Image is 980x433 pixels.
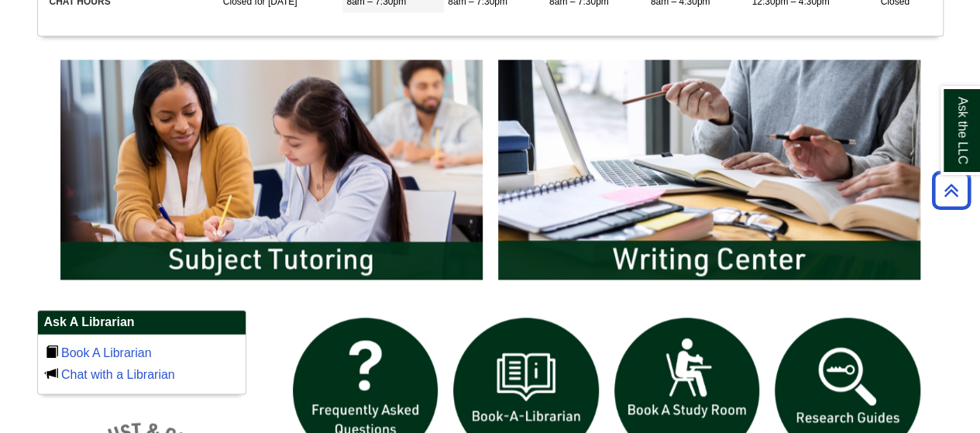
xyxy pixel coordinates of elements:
[53,52,490,287] img: Subject Tutoring Information
[490,52,928,287] img: Writing Center Information
[927,180,976,201] a: Back to Top
[53,52,928,294] div: slideshow
[61,368,175,381] a: Chat with a Librarian
[38,311,246,335] h2: Ask A Librarian
[61,346,152,359] a: Book A Librarian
